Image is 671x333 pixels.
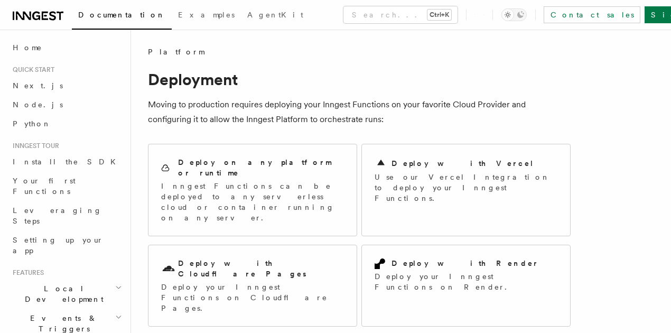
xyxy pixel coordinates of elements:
[361,144,571,236] a: Deploy with VercelUse our Vercel Integration to deploy your Inngest Functions.
[13,42,42,53] span: Home
[148,245,357,327] a: Deploy with Cloudflare PagesDeploy your Inngest Functions on Cloudflare Pages.
[392,158,534,169] h2: Deploy with Vercel
[8,201,124,230] a: Leveraging Steps
[148,97,571,127] p: Moving to production requires deploying your Inngest Functions on your favorite Cloud Provider an...
[241,3,310,29] a: AgentKit
[13,158,122,166] span: Install the SDK
[148,47,204,57] span: Platform
[161,282,344,313] p: Deploy your Inngest Functions on Cloudflare Pages.
[13,81,63,90] span: Next.js
[247,11,303,19] span: AgentKit
[375,172,557,203] p: Use our Vercel Integration to deploy your Inngest Functions.
[13,177,76,196] span: Your first Functions
[501,8,527,21] button: Toggle dark mode
[178,157,344,178] h2: Deploy on any platform or runtime
[178,258,344,279] h2: Deploy with Cloudflare Pages
[8,66,54,74] span: Quick start
[8,269,44,277] span: Features
[72,3,172,30] a: Documentation
[161,262,176,276] svg: Cloudflare
[544,6,640,23] a: Contact sales
[161,181,344,223] p: Inngest Functions can be deployed to any serverless cloud or container running on any server.
[375,271,557,292] p: Deploy your Inngest Functions on Render.
[392,258,539,269] h2: Deploy with Render
[8,283,115,304] span: Local Development
[8,279,124,309] button: Local Development
[13,119,51,128] span: Python
[148,144,357,236] a: Deploy on any platform or runtimeInngest Functions can be deployed to any serverless cloud or con...
[8,114,124,133] a: Python
[13,236,104,255] span: Setting up your app
[172,3,241,29] a: Examples
[8,152,124,171] a: Install the SDK
[8,95,124,114] a: Node.js
[8,76,124,95] a: Next.js
[8,38,124,57] a: Home
[13,206,102,225] span: Leveraging Steps
[78,11,165,19] span: Documentation
[8,171,124,201] a: Your first Functions
[178,11,235,19] span: Examples
[8,142,59,150] span: Inngest tour
[343,6,458,23] button: Search...Ctrl+K
[148,70,571,89] h1: Deployment
[427,10,451,20] kbd: Ctrl+K
[8,230,124,260] a: Setting up your app
[13,100,63,109] span: Node.js
[361,245,571,327] a: Deploy with RenderDeploy your Inngest Functions on Render.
